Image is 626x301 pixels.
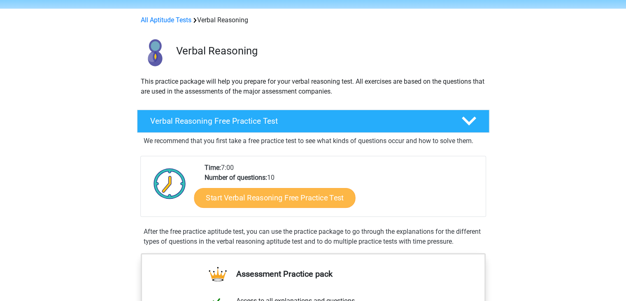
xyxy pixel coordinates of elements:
b: Time: [205,164,221,172]
img: verbal reasoning [137,35,172,70]
div: After the free practice aptitude test, you can use the practice package to go through the explana... [140,227,486,247]
a: All Aptitude Tests [141,16,191,24]
img: Clock [149,163,191,204]
h4: Verbal Reasoning Free Practice Test [150,116,448,126]
a: Start Verbal Reasoning Free Practice Test [194,188,355,208]
h3: Verbal Reasoning [176,45,483,57]
b: Number of questions: [205,174,267,181]
div: Verbal Reasoning [137,15,489,25]
a: Verbal Reasoning Free Practice Test [134,110,493,133]
p: We recommend that you first take a free practice test to see what kinds of questions occur and ho... [144,136,483,146]
div: 7:00 10 [198,163,485,216]
p: This practice package will help you prepare for your verbal reasoning test. All exercises are bas... [141,77,486,96]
